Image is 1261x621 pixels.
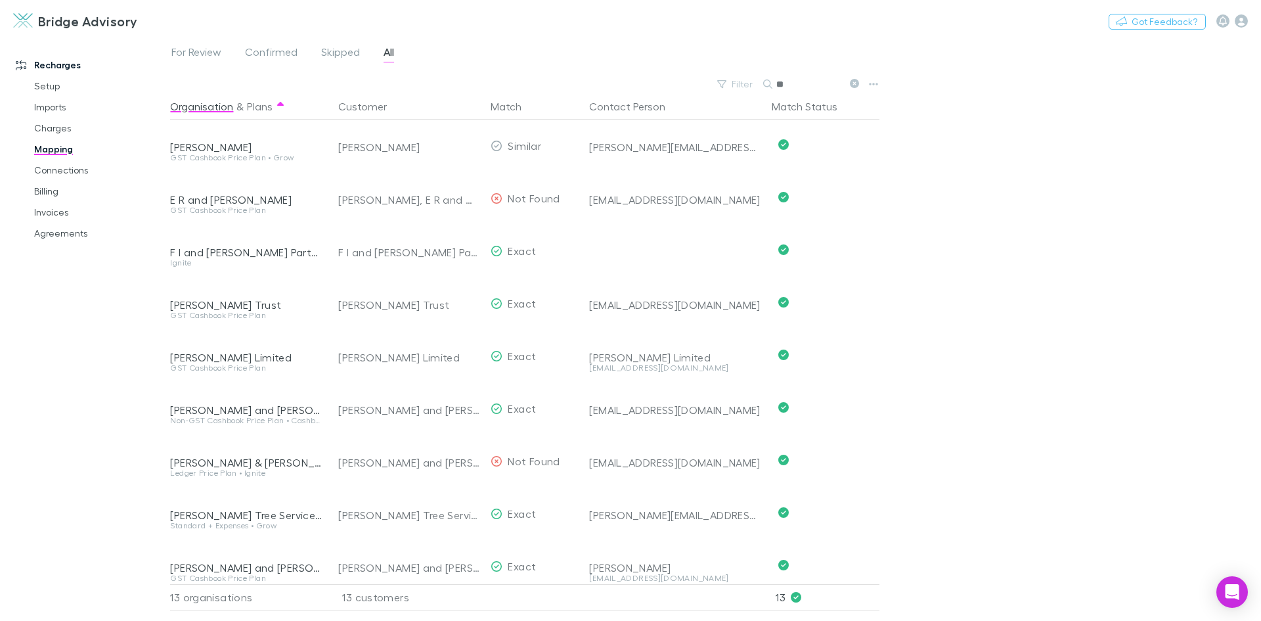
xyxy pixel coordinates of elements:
[338,279,480,331] div: [PERSON_NAME] Trust
[1216,576,1248,608] div: Open Intercom Messenger
[170,403,322,417] div: [PERSON_NAME] and [PERSON_NAME] Family Trust
[338,436,480,489] div: [PERSON_NAME] and [PERSON_NAME] R M R
[170,522,322,530] div: Standard + Expenses • Grow
[338,331,480,384] div: [PERSON_NAME] Limited
[778,455,789,465] svg: Confirmed
[589,456,761,469] div: [EMAIL_ADDRESS][DOMAIN_NAME]
[1109,14,1206,30] button: Got Feedback?
[778,297,789,308] svg: Confirmed
[508,455,560,467] span: Not Found
[247,93,273,120] button: Plans
[21,181,177,202] a: Billing
[508,560,536,572] span: Exact
[170,193,322,206] div: E R and [PERSON_NAME]
[170,364,322,372] div: GST Cashbook Price Plan
[3,55,177,76] a: Recharges
[589,193,761,206] div: [EMAIL_ADDRESS][DOMAIN_NAME]
[170,417,322,425] div: Non-GST Cashbook Price Plan • Cashbook (Non-GST) Price Plan • Ledger Price Plan
[170,246,322,259] div: F I and [PERSON_NAME] Partnership
[170,351,322,364] div: [PERSON_NAME] Limited
[778,507,789,518] svg: Confirmed
[21,97,177,118] a: Imports
[171,45,221,62] span: For Review
[170,93,322,120] div: &
[508,192,560,204] span: Not Found
[170,311,322,319] div: GST Cashbook Price Plan
[321,45,360,62] span: Skipped
[338,93,403,120] button: Customer
[778,350,789,360] svg: Confirmed
[170,574,322,582] div: GST Cashbook Price Plan
[508,244,536,257] span: Exact
[491,93,537,120] button: Match
[508,507,536,520] span: Exact
[338,121,480,173] div: [PERSON_NAME]
[170,206,322,214] div: GST Cashbook Price Plan
[589,351,761,364] div: [PERSON_NAME] Limited
[589,574,761,582] div: [EMAIL_ADDRESS][DOMAIN_NAME]
[589,141,761,154] div: [PERSON_NAME][EMAIL_ADDRESS][DOMAIN_NAME]
[170,259,322,267] div: Ignite
[170,93,233,120] button: Organisation
[245,45,298,62] span: Confirmed
[589,298,761,311] div: [EMAIL_ADDRESS][DOMAIN_NAME]
[170,469,322,477] div: Ledger Price Plan • Ignite
[21,76,177,97] a: Setup
[338,541,480,594] div: [PERSON_NAME] and [PERSON_NAME] Family Trust
[170,509,322,522] div: [PERSON_NAME] Tree Services Limited
[589,403,761,417] div: [EMAIL_ADDRESS][DOMAIN_NAME]
[772,93,853,120] button: Match Status
[170,584,328,610] div: 13 organisations
[21,223,177,244] a: Agreements
[21,139,177,160] a: Mapping
[778,139,789,150] svg: Confirmed
[776,585,879,610] p: 13
[338,226,480,279] div: F I and [PERSON_NAME] Partnership
[21,118,177,139] a: Charges
[589,364,761,372] div: [EMAIL_ADDRESS][DOMAIN_NAME]
[508,139,541,152] span: Similar
[338,384,480,436] div: [PERSON_NAME] and [PERSON_NAME] Family Trust
[38,13,138,29] h3: Bridge Advisory
[5,5,146,37] a: Bridge Advisory
[508,350,536,362] span: Exact
[589,561,761,574] div: [PERSON_NAME]
[13,13,33,29] img: Bridge Advisory's Logo
[384,45,394,62] span: All
[778,244,789,255] svg: Confirmed
[508,402,536,415] span: Exact
[21,202,177,223] a: Invoices
[338,489,480,541] div: [PERSON_NAME] Tree Services Limited
[508,297,536,310] span: Exact
[711,76,761,92] button: Filter
[589,509,761,522] div: [PERSON_NAME][EMAIL_ADDRESS][DOMAIN_NAME]
[170,561,322,574] div: [PERSON_NAME] and [PERSON_NAME] Family Trust
[778,192,789,202] svg: Confirmed
[338,173,480,226] div: [PERSON_NAME], E R and M D
[778,402,789,413] svg: Confirmed
[170,154,322,162] div: GST Cashbook Price Plan • Grow
[778,560,789,570] svg: Confirmed
[589,93,681,120] button: Contact Person
[170,456,322,469] div: [PERSON_NAME] & [PERSON_NAME]/A [PERSON_NAME] & [PERSON_NAME]
[170,141,322,154] div: [PERSON_NAME]
[170,298,322,311] div: [PERSON_NAME] Trust
[21,160,177,181] a: Connections
[328,584,485,610] div: 13 customers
